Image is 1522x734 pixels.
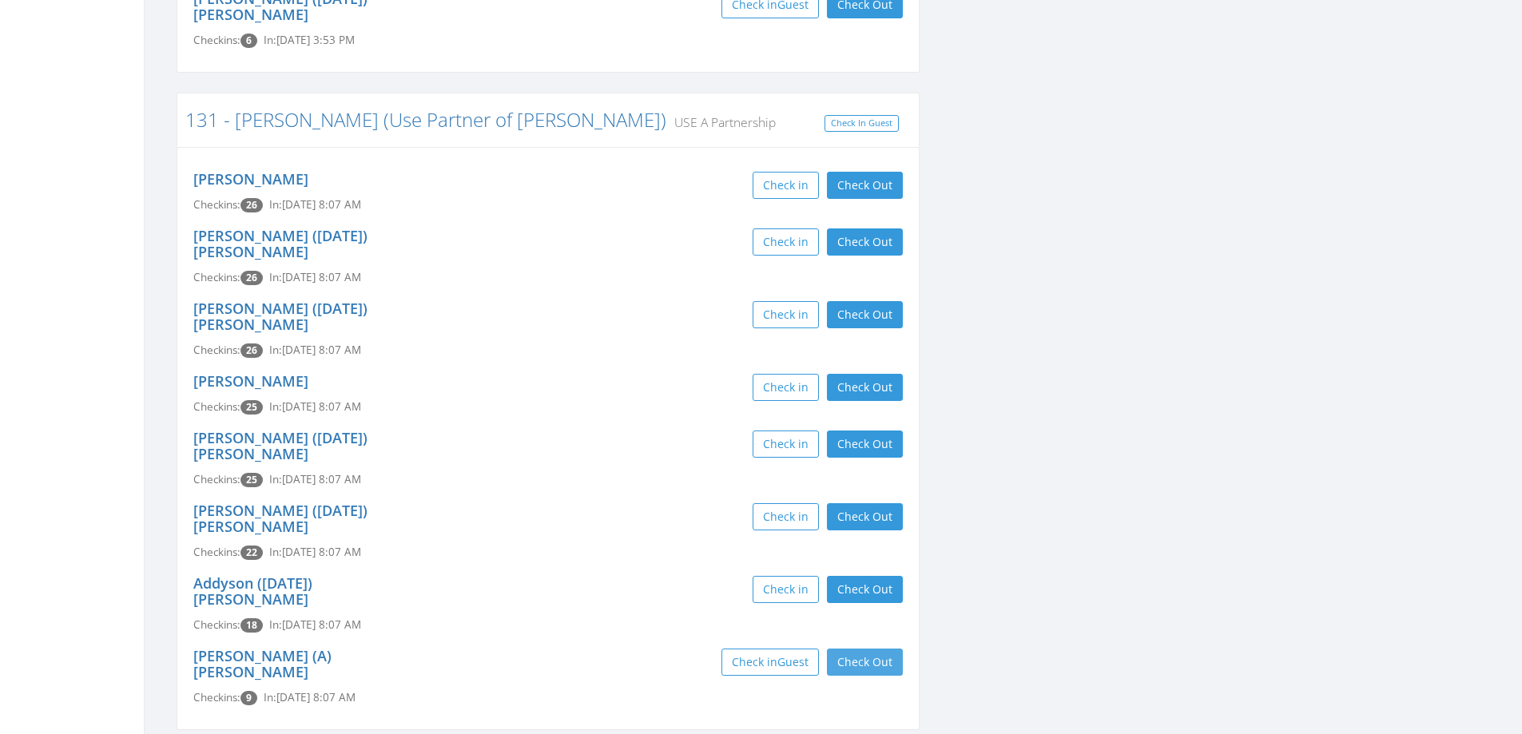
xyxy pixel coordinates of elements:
[193,690,240,704] span: Checkins:
[269,270,361,284] span: In: [DATE] 8:07 AM
[193,501,368,536] a: [PERSON_NAME] ([DATE]) [PERSON_NAME]
[240,343,263,358] span: Checkin count
[753,503,819,530] button: Check in
[753,172,819,199] button: Check in
[753,228,819,256] button: Check in
[193,371,308,391] a: [PERSON_NAME]
[240,546,263,560] span: Checkin count
[240,34,257,48] span: Checkin count
[193,428,368,463] a: [PERSON_NAME] ([DATE]) [PERSON_NAME]
[827,228,903,256] button: Check Out
[825,115,899,132] a: Check In Guest
[240,691,257,705] span: Checkin count
[193,545,240,559] span: Checkins:
[827,503,903,530] button: Check Out
[666,113,776,131] small: USE A Partnership
[827,172,903,199] button: Check Out
[721,649,819,676] button: Check inGuest
[269,399,361,414] span: In: [DATE] 8:07 AM
[753,430,819,458] button: Check in
[193,197,240,212] span: Checkins:
[264,33,355,47] span: In: [DATE] 3:53 PM
[193,343,240,357] span: Checkins:
[193,169,308,188] a: [PERSON_NAME]
[193,646,332,681] a: [PERSON_NAME] (A) [PERSON_NAME]
[193,270,240,284] span: Checkins:
[827,430,903,458] button: Check Out
[827,649,903,676] button: Check Out
[240,618,263,633] span: Checkin count
[827,374,903,401] button: Check Out
[264,690,356,704] span: In: [DATE] 8:07 AM
[827,301,903,328] button: Check Out
[193,33,240,47] span: Checkins:
[240,271,263,285] span: Checkin count
[240,198,263,212] span: Checkin count
[193,573,312,609] a: Addyson ([DATE]) [PERSON_NAME]
[269,197,361,212] span: In: [DATE] 8:07 AM
[827,576,903,603] button: Check Out
[777,654,809,669] span: Guest
[193,299,368,334] a: [PERSON_NAME] ([DATE]) [PERSON_NAME]
[753,301,819,328] button: Check in
[193,226,368,261] a: [PERSON_NAME] ([DATE]) [PERSON_NAME]
[240,400,263,415] span: Checkin count
[269,343,361,357] span: In: [DATE] 8:07 AM
[240,473,263,487] span: Checkin count
[269,545,361,559] span: In: [DATE] 8:07 AM
[193,617,240,632] span: Checkins:
[269,472,361,486] span: In: [DATE] 8:07 AM
[193,472,240,486] span: Checkins:
[753,374,819,401] button: Check in
[753,576,819,603] button: Check in
[185,106,666,133] a: 131 - [PERSON_NAME] (Use Partner of [PERSON_NAME])
[193,399,240,414] span: Checkins:
[269,617,361,632] span: In: [DATE] 8:07 AM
